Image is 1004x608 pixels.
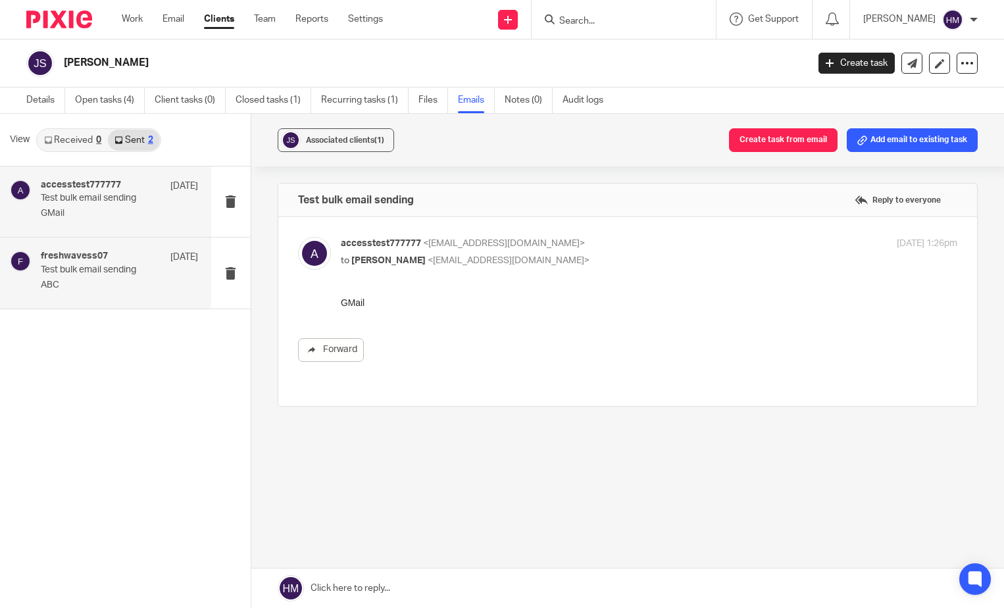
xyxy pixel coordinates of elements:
[38,130,108,151] a: Received0
[295,13,328,26] a: Reports
[847,128,978,152] button: Add email to existing task
[341,239,421,248] span: accesstest777777
[348,13,383,26] a: Settings
[170,180,198,193] p: [DATE]
[897,237,957,251] p: [DATE] 1:26pm
[748,14,799,24] span: Get Support
[41,265,166,276] p: Test bulk email sending
[298,237,331,270] img: svg%3E
[170,251,198,264] p: [DATE]
[10,180,31,201] img: svg%3E
[122,13,143,26] a: Work
[306,136,384,144] span: Associated clients
[10,251,31,272] img: svg%3E
[41,180,121,191] h4: accesstest777777
[155,88,226,113] a: Client tasks (0)
[321,88,409,113] a: Recurring tasks (1)
[818,53,895,74] a: Create task
[236,88,311,113] a: Closed tasks (1)
[298,193,414,207] h4: Test bulk email sending
[148,136,153,145] div: 2
[96,136,101,145] div: 0
[254,13,276,26] a: Team
[108,130,159,151] a: Sent2
[281,130,301,150] img: svg%3E
[163,13,184,26] a: Email
[418,88,448,113] a: Files
[942,9,963,30] img: svg%3E
[863,13,936,26] p: [PERSON_NAME]
[204,13,234,26] a: Clients
[505,88,553,113] a: Notes (0)
[26,11,92,28] img: Pixie
[278,128,394,152] button: Associated clients(1)
[458,88,495,113] a: Emails
[10,133,30,147] span: View
[374,136,384,144] span: (1)
[423,239,585,248] span: <[EMAIL_ADDRESS][DOMAIN_NAME]>
[41,251,108,262] h4: freshwavess07
[26,88,65,113] a: Details
[41,193,166,204] p: Test bulk email sending
[64,56,652,70] h2: [PERSON_NAME]
[41,280,198,291] p: ABC
[428,256,590,265] span: <[EMAIL_ADDRESS][DOMAIN_NAME]>
[298,338,364,362] a: Forward
[729,128,838,152] button: Create task from email
[558,16,676,28] input: Search
[41,208,198,219] p: GMail
[341,256,349,265] span: to
[75,88,145,113] a: Open tasks (4)
[563,88,613,113] a: Audit logs
[351,256,426,265] span: [PERSON_NAME]
[851,190,944,210] label: Reply to everyone
[26,49,54,77] img: svg%3E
